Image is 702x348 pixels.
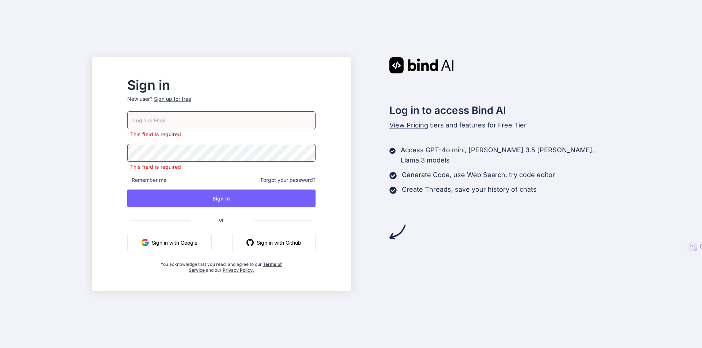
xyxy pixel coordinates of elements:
p: New user? [127,95,316,111]
button: Sign In [127,190,316,207]
a: Terms of Service [189,261,282,273]
p: This field is required [127,131,316,138]
div: You acknowledge that you read, and agree to our and our [159,257,284,273]
span: or [190,211,253,229]
p: Access GPT-4o mini, [PERSON_NAME] 3.5 [PERSON_NAME], Llama 3 models [401,145,610,165]
img: github [246,239,254,246]
p: tiers and features for Free Tier [389,120,610,130]
span: View Pricing [389,121,428,129]
a: Privacy Policy. [223,267,254,273]
img: google [141,239,149,246]
h2: Sign in [127,79,316,91]
span: Forgot your password? [261,176,316,184]
p: This field is required [127,163,316,171]
p: Generate Code, use Web Search, try code editor [402,170,555,180]
button: Sign in with Google [127,234,212,251]
input: Login or Email [127,111,316,129]
button: Sign in with Github [232,234,316,251]
div: Sign up for free [154,95,191,103]
p: Create Threads, save your history of chats [402,184,537,195]
img: Bind AI logo [389,57,454,73]
img: arrow [389,224,405,240]
h2: Log in to access Bind AI [389,103,610,118]
span: Remember me [127,176,166,184]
